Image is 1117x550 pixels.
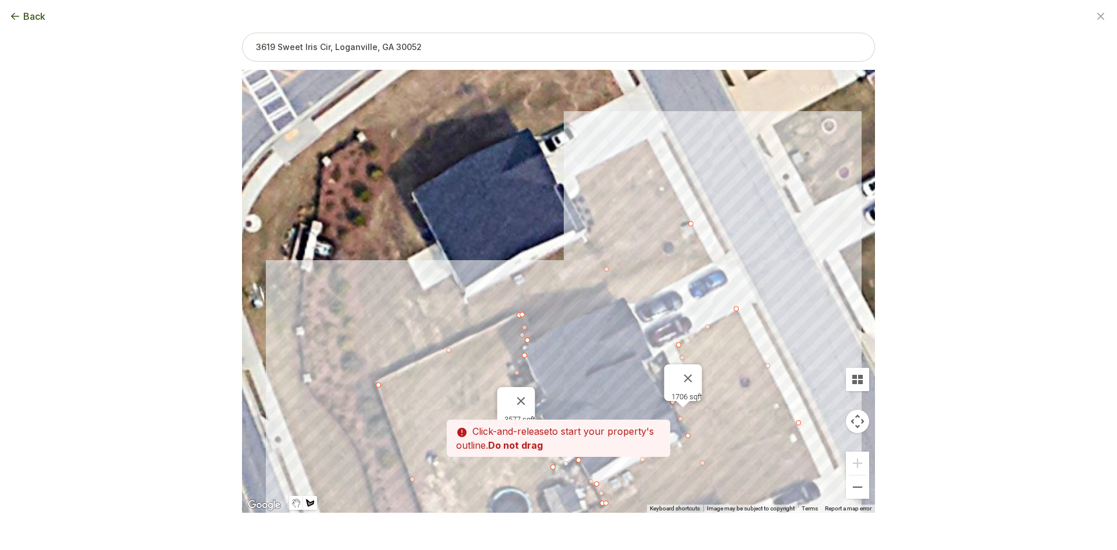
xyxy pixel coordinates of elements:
[242,33,875,62] input: 3619 Sweet Iris Cir, Loganville, GA 30052
[846,368,869,391] button: Tilt map
[650,505,700,513] button: Keyboard shortcuts
[802,505,818,512] a: Terms (opens in new tab)
[472,425,549,437] span: Click-and-release
[245,498,283,513] a: Open this area in Google Maps (opens a new window)
[846,410,869,433] button: Map camera controls
[245,498,283,513] img: Google
[671,392,702,401] div: 1706 sqft
[825,505,871,512] a: Report a map error
[9,9,45,23] button: Back
[303,496,317,510] button: Draw a shape
[488,439,543,451] strong: Do not drag
[23,9,45,23] span: Back
[507,387,535,415] button: Close
[846,476,869,499] button: Zoom out
[504,415,535,424] div: 3577 sqft
[674,364,702,392] button: Close
[447,420,670,457] p: to start your property's outline.
[707,505,795,512] span: Image may be subject to copyright
[846,452,869,475] button: Zoom in
[289,496,303,510] button: Stop drawing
